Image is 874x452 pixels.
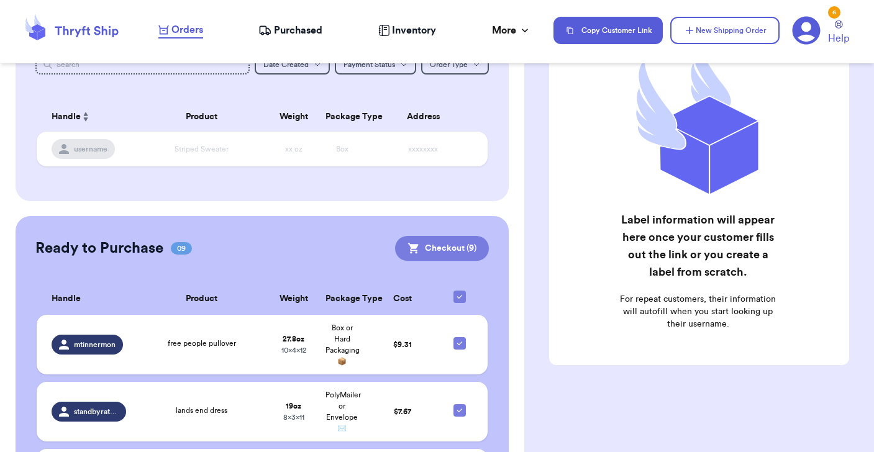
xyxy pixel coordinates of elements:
[366,102,488,132] th: Address
[270,283,318,315] th: Weight
[553,17,663,44] button: Copy Customer Link
[792,16,821,45] a: 6
[336,145,348,153] span: Box
[274,23,322,38] span: Purchased
[35,238,163,258] h2: Ready to Purchase
[285,145,303,153] span: xx oz
[171,242,192,255] span: 09
[615,211,781,281] h2: Label information will appear here once your customer fills out the link or you create a label fr...
[828,31,849,46] span: Help
[325,391,361,432] span: PolyMailer or Envelope ✉️
[74,340,116,350] span: mtinnermon
[171,22,203,37] span: Orders
[421,55,489,75] button: Order Type
[378,23,436,38] a: Inventory
[281,346,306,354] span: 10 x 4 x 12
[670,17,780,44] button: New Shipping Order
[168,340,236,347] span: free people pullover
[430,61,468,68] span: Order Type
[286,402,301,410] strong: 19 oz
[283,414,304,421] span: 8 x 3 x 11
[255,55,330,75] button: Date Created
[325,324,360,365] span: Box or Hard Packaging 📦
[335,55,416,75] button: Payment Status
[283,335,304,343] strong: 27.8 oz
[175,145,229,153] span: Striped Sweater
[270,102,318,132] th: Weight
[74,144,107,154] span: username
[263,61,309,68] span: Date Created
[393,341,412,348] span: $ 9.31
[318,102,366,132] th: Package Type
[828,20,849,46] a: Help
[344,61,395,68] span: Payment Status
[318,283,366,315] th: Package Type
[81,109,91,124] button: Sort ascending
[394,408,411,415] span: $ 7.67
[828,6,840,19] div: 6
[158,22,203,38] a: Orders
[176,407,227,414] span: lands end dress
[52,292,81,305] span: Handle
[134,102,269,132] th: Product
[492,23,531,38] div: More
[258,23,322,38] a: Purchased
[615,293,781,330] p: For repeat customers, their information will autofill when you start looking up their username.
[395,236,489,261] button: Checkout (9)
[35,55,250,75] input: Search
[74,407,119,417] span: standbyrattan
[52,111,81,124] span: Handle
[408,145,438,153] span: xxxxxxxx
[366,283,439,315] th: Cost
[134,283,269,315] th: Product
[392,23,436,38] span: Inventory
